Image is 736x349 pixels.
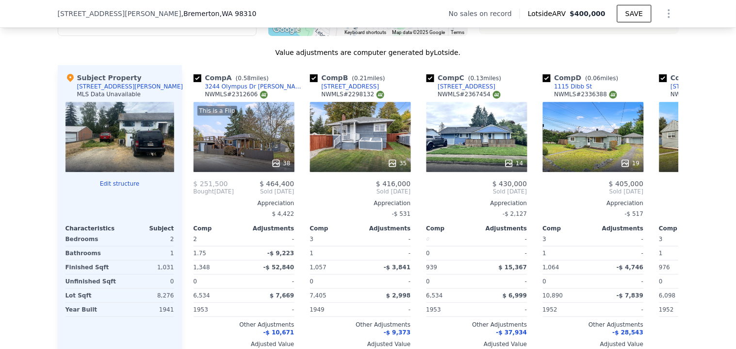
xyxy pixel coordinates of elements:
div: 1941 [122,303,174,316]
span: 6,534 [194,292,210,299]
span: 0 [194,278,197,285]
div: Comp D [543,73,622,83]
div: - [479,246,527,260]
div: [STREET_ADDRESS] [438,83,496,90]
span: 0 [426,278,430,285]
div: Appreciation [194,199,294,207]
span: 10,890 [543,292,563,299]
div: 1115 Dibb St [555,83,592,90]
span: ( miles) [464,75,505,82]
div: 19 [621,158,639,168]
a: Open this area in Google Maps (opens a new window) [271,23,303,36]
span: ( miles) [582,75,622,82]
span: ( miles) [348,75,389,82]
div: 8,276 [122,289,174,302]
div: - [246,275,294,288]
div: - [362,246,411,260]
div: Finished Sqft [65,261,118,274]
div: Lot Sqft [65,289,118,302]
div: - [595,275,644,288]
div: MLS Data Unavailable [77,90,141,98]
img: NWMLS Logo [260,91,268,99]
div: NWMLS # 2298132 [322,90,384,99]
span: $ 7,669 [270,292,294,299]
span: -$ 517 [625,210,644,217]
div: 1953 [194,303,242,316]
div: 1 [659,246,708,260]
div: [STREET_ADDRESS][PERSON_NAME] [77,83,183,90]
button: SAVE [617,5,651,22]
div: - [246,303,294,316]
div: Subject [120,225,174,232]
div: Other Adjustments [310,321,411,329]
span: $ 405,000 [609,180,643,188]
span: Lotside ARV [528,9,570,18]
span: Bought [194,188,214,195]
span: $ 15,367 [499,264,527,271]
div: Comp [659,225,710,232]
span: -$ 10,671 [263,329,294,336]
span: Sold [DATE] [426,188,527,195]
div: Adjustments [477,225,527,232]
div: Comp C [426,73,506,83]
div: Other Adjustments [426,321,527,329]
a: 1115 Dibb St [543,83,592,90]
span: , Bremerton [181,9,257,18]
div: 14 [504,158,523,168]
span: -$ 3,841 [384,264,410,271]
div: 1949 [310,303,359,316]
span: 976 [659,264,671,271]
span: 0.13 [471,75,484,82]
div: 3244 Olympus Dr [PERSON_NAME] [205,83,306,90]
div: Appreciation [426,199,527,207]
div: Adjustments [593,225,644,232]
div: - [246,232,294,246]
div: Bedrooms [65,232,118,246]
div: NWMLS # 2349022 [671,90,734,99]
div: Adjustments [244,225,294,232]
span: 6,098 [659,292,676,299]
span: 0 [310,278,314,285]
span: 0 [659,278,663,285]
div: Comp B [310,73,389,83]
button: Edit structure [65,180,174,188]
span: , WA 98310 [220,10,257,17]
span: -$ 4,746 [617,264,643,271]
span: -$ 7,839 [617,292,643,299]
div: Comp [310,225,360,232]
span: Sold [DATE] [234,188,294,195]
a: 3244 Olympus Dr [PERSON_NAME] [194,83,306,90]
span: $ 430,000 [492,180,527,188]
span: 0 [543,278,547,285]
div: 1952 [543,303,591,316]
div: Adjustments [360,225,411,232]
div: [STREET_ADDRESS] [322,83,379,90]
div: Bathrooms [65,246,118,260]
span: 3 [659,236,663,243]
div: 1 [543,246,591,260]
img: NWMLS Logo [493,91,501,99]
span: $ 4,422 [272,210,294,217]
div: Other Adjustments [194,321,294,329]
span: Sold [DATE] [543,188,644,195]
div: Appreciation [310,199,411,207]
div: Comp [194,225,244,232]
div: - [362,232,411,246]
span: $ 416,000 [376,180,410,188]
div: Appreciation [543,199,644,207]
span: 0.21 [354,75,367,82]
div: - [595,246,644,260]
div: 1953 [426,303,475,316]
span: Map data ©2025 Google [393,30,445,35]
div: 1.75 [194,246,242,260]
div: Year Built [65,303,118,316]
div: Value adjustments are computer generated by Lotside . [58,48,679,57]
span: [STREET_ADDRESS][PERSON_NAME] [58,9,181,18]
div: Adjusted Value [310,340,411,348]
div: Adjusted Value [543,340,644,348]
span: 0.06 [588,75,601,82]
span: 1,348 [194,264,210,271]
div: NWMLS # 2312606 [205,90,268,99]
div: - [479,303,527,316]
div: This is a Flip [197,106,237,116]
